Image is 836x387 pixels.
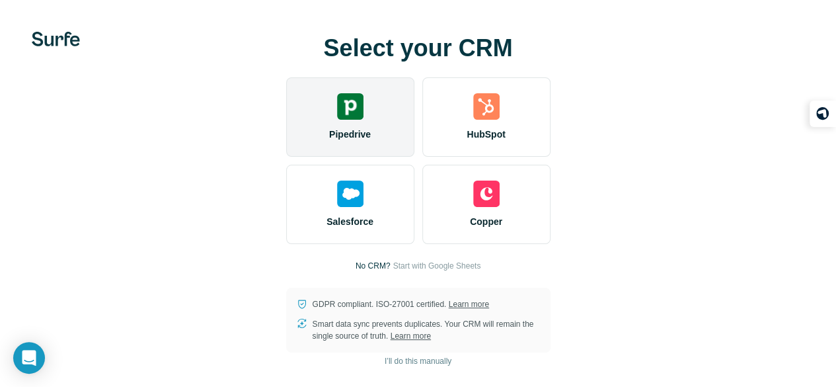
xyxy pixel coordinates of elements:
[385,355,451,367] span: I’ll do this manually
[375,351,461,371] button: I’ll do this manually
[473,93,500,120] img: hubspot's logo
[449,300,489,309] a: Learn more
[393,260,480,272] button: Start with Google Sheets
[13,342,45,374] div: Open Intercom Messenger
[391,331,431,341] a: Learn more
[337,93,363,120] img: pipedrive's logo
[467,128,505,141] span: HubSpot
[329,128,371,141] span: Pipedrive
[337,181,363,207] img: salesforce's logo
[356,260,391,272] p: No CRM?
[32,32,80,46] img: Surfe's logo
[326,215,373,228] span: Salesforce
[313,298,489,310] p: GDPR compliant. ISO-27001 certified.
[473,181,500,207] img: copper's logo
[470,215,502,228] span: Copper
[286,35,551,62] h1: Select your CRM
[313,318,540,342] p: Smart data sync prevents duplicates. Your CRM will remain the single source of truth.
